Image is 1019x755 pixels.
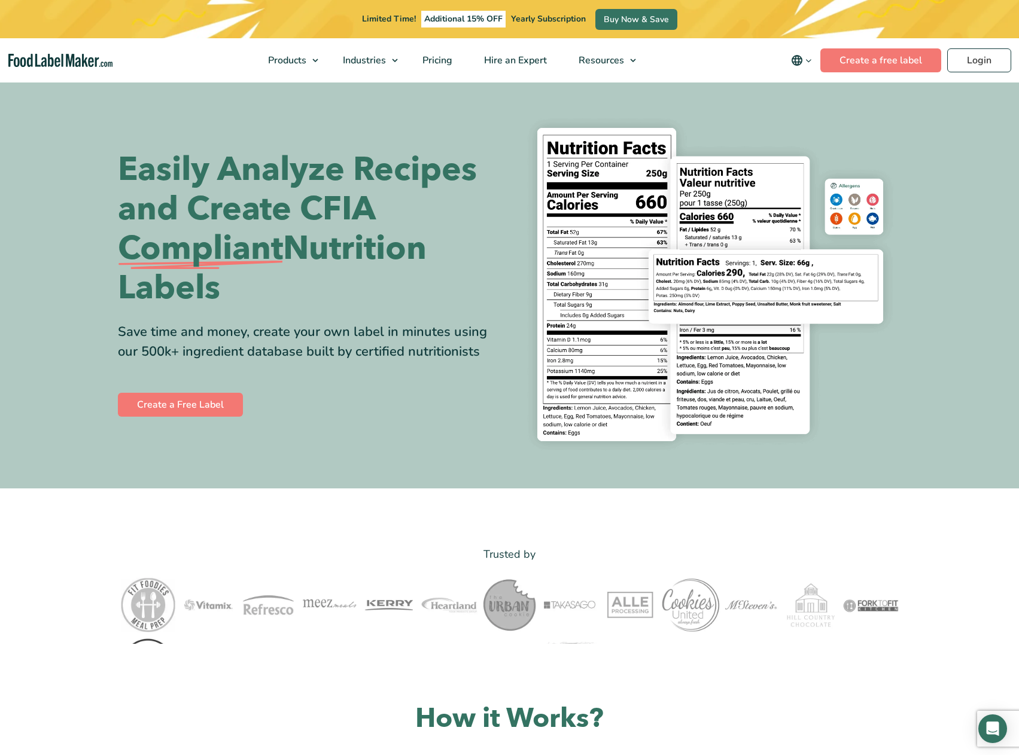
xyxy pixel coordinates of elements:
span: Industries [339,54,387,67]
a: Hire an Expert [469,38,560,82]
span: Additional 15% OFF [421,11,506,27]
a: Create a free label [820,48,941,72]
a: Products [253,38,324,82]
a: Create a Free Label [118,393,243,417]
span: Hire an Expert [480,54,548,67]
p: Trusted by [118,546,902,563]
h1: Easily Analyze Recipes and Create CFIA Nutrition Labels [118,150,501,308]
span: Resources [575,54,625,67]
a: Industries [327,38,404,82]
a: Buy Now & Save [595,9,677,30]
span: Compliant [118,229,283,268]
span: Limited Time! [362,13,416,25]
h2: How it Works? [118,701,902,736]
div: Save time and money, create your own label in minutes using our 500k+ ingredient database built b... [118,322,501,362]
a: Login [947,48,1011,72]
a: Pricing [407,38,466,82]
span: Yearly Subscription [511,13,586,25]
a: Resources [563,38,642,82]
div: Open Intercom Messenger [978,714,1007,743]
span: Pricing [419,54,454,67]
span: Products [264,54,308,67]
